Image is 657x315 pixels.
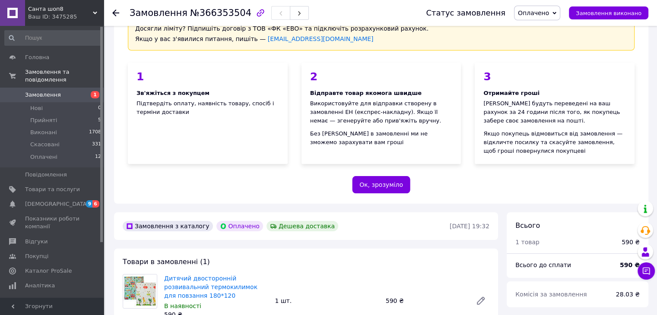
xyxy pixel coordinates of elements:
span: Головна [25,54,49,61]
span: 5 [98,117,101,124]
div: Пром-оплата з виплатою на картку працює як P2P переказ (з картки на картку) з обмеженнями платіжн... [128,8,635,50]
span: 12 [95,153,101,161]
span: Відправте товар якомога швидше [310,90,422,96]
span: Прийняті [30,117,57,124]
span: Каталог ProSale [25,267,72,275]
span: Товари та послуги [25,186,80,193]
div: 590 ₴ [622,238,640,246]
input: Пошук [4,30,102,46]
div: 1 шт. [271,295,382,307]
div: Дешева доставка [267,221,338,231]
span: Замовлення [130,8,187,18]
span: Управління сайтом [25,296,80,312]
button: Ок, зрозуміло [352,176,410,193]
span: 6 [92,200,99,208]
div: Оплачено [216,221,263,231]
span: Показники роботи компанії [25,215,80,230]
span: Аналітика [25,282,55,290]
span: Товари в замовленні (1) [123,258,210,266]
div: 1 [136,71,279,82]
button: Чат з покупцем [638,262,655,280]
span: Всього [515,221,540,230]
span: Оплачено [518,9,549,16]
span: 1 товар [515,239,540,246]
span: 9 [86,200,93,208]
span: Скасовані [30,141,60,148]
div: Якщо покупець відмовиться від замовлення — відкличте посилку та скасуйте замовлення, щоб гроші по... [483,129,626,155]
span: 28.03 ₴ [616,291,640,298]
span: Комісія за замовлення [515,291,587,298]
a: Редагувати [472,292,489,309]
div: 3 [483,71,626,82]
div: 590 ₴ [382,295,469,307]
span: Оплачені [30,153,57,161]
span: Замовлення та повідомлення [25,68,104,84]
span: Зв'яжіться з покупцем [136,90,209,96]
span: 331 [92,141,101,148]
a: [EMAIL_ADDRESS][DOMAIN_NAME] [268,35,374,42]
span: 1 [91,91,99,98]
div: Повернутися назад [112,9,119,17]
img: Дитячий двосторонній розвивальний термокилимок для повзання 180*120 [123,274,157,308]
b: 590 ₴ [620,261,640,268]
div: Ваш ID: 3475285 [28,13,104,21]
span: Санта шоп8 [28,5,93,13]
span: Замовлення [25,91,61,99]
div: Якщо у вас з'явилися питання, пишіть — [135,35,627,43]
div: Без [PERSON_NAME] в замовленні ми не зможемо зарахувати вам гроші [310,129,453,147]
span: Покупці [25,252,48,260]
div: Використовуйте для відправки створену в замовленні ЕН (експрес-накладну). Якщо її немає — згенеру... [310,99,453,125]
span: Замовлення виконано [576,10,641,16]
span: Виконані [30,129,57,136]
span: [DEMOGRAPHIC_DATA] [25,200,89,208]
span: №366353504 [190,8,251,18]
div: Замовлення з каталогу [123,221,213,231]
time: [DATE] 19:32 [450,223,489,230]
button: Замовлення виконано [569,6,648,19]
span: В наявності [164,302,201,309]
div: 2 [310,71,453,82]
a: Дитячий двосторонній розвивальний термокилимок для повзання 180*120 [164,275,257,299]
span: 1708 [89,129,101,136]
span: Відгуки [25,238,48,246]
span: Нові [30,104,43,112]
span: Повідомлення [25,171,67,179]
div: [PERSON_NAME] будуть переведені на ваш рахунок за 24 години після того, як покупець забере своє з... [483,99,626,125]
div: Підтвердіть оплату, наявність товару, спосіб і терміни доставки [128,63,288,164]
span: 0 [98,104,101,112]
span: Отримайте гроші [483,90,540,96]
span: Всього до сплати [515,261,571,268]
div: Статус замовлення [426,9,505,17]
